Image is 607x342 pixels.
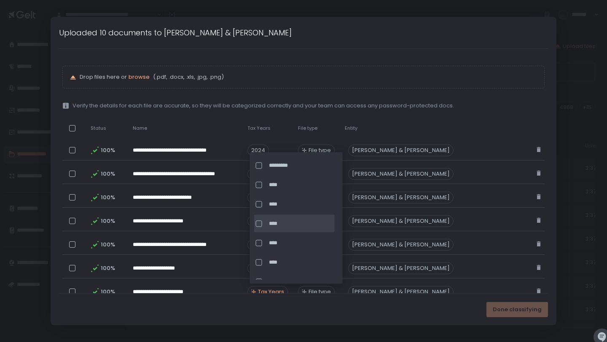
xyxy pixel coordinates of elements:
div: [PERSON_NAME] & [PERSON_NAME] [348,262,454,274]
span: Verify the details for each file are accurate, so they will be categorized correctly and your tea... [73,102,454,110]
span: 100% [101,241,114,248]
span: 2024 [247,168,269,180]
span: File type [298,125,317,131]
div: [PERSON_NAME] & [PERSON_NAME] [348,168,454,180]
div: [PERSON_NAME] & [PERSON_NAME] [348,192,454,203]
span: 2024 [247,215,269,227]
span: 2024 [247,262,269,274]
span: 100% [101,170,114,178]
div: [PERSON_NAME] & [PERSON_NAME] [348,239,454,251]
span: 2024 [247,144,269,156]
span: Tax Years [258,288,284,296]
span: 2024 [247,192,269,203]
span: 100% [101,147,114,154]
div: [PERSON_NAME] & [PERSON_NAME] [348,215,454,227]
span: 100% [101,194,114,201]
button: browse [129,73,150,81]
span: (.pdf, .docx, .xls, .jpg, .png) [151,73,224,81]
span: Status [91,125,106,131]
span: Name [133,125,147,131]
span: Entity [345,125,357,131]
span: 100% [101,217,114,225]
span: File type [309,288,331,296]
span: 100% [101,265,114,272]
p: Drop files here or [80,73,537,81]
span: Tax Years [247,125,271,131]
div: [PERSON_NAME] & [PERSON_NAME] [348,286,454,298]
span: 2024 [247,239,269,251]
h1: Uploaded 10 documents to [PERSON_NAME] & [PERSON_NAME] [59,27,292,38]
span: File type [309,147,331,154]
div: [PERSON_NAME] & [PERSON_NAME] [348,144,454,156]
span: 100% [101,288,114,296]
